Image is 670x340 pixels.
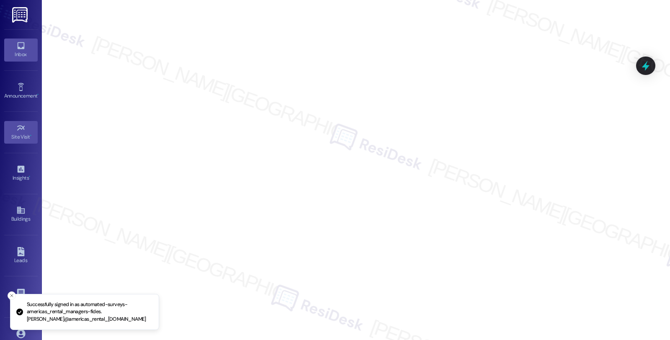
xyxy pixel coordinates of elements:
[4,121,38,144] a: Site Visit •
[37,92,39,98] span: •
[12,7,29,23] img: ResiDesk Logo
[4,245,38,267] a: Leads
[4,39,38,61] a: Inbox
[4,286,38,308] a: Templates •
[29,174,30,180] span: •
[4,203,38,226] a: Buildings
[27,301,152,323] p: Successfully signed in as automated-surveys-americas_rental_managers-fides.[PERSON_NAME]@americas...
[30,133,31,139] span: •
[8,291,16,300] button: Close toast
[4,162,38,185] a: Insights •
